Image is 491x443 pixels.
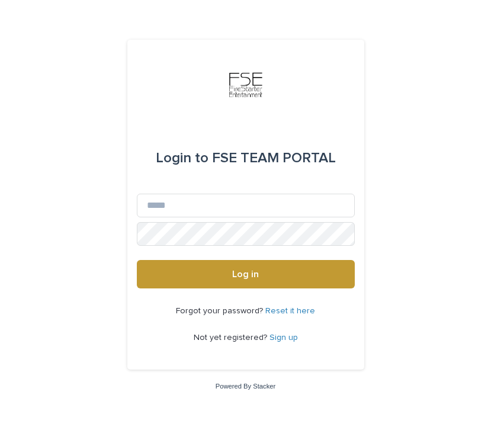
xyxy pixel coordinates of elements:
a: Sign up [269,333,298,342]
img: 9JgRvJ3ETPGCJDhvPVA5 [228,68,264,104]
span: Login to [156,151,208,165]
a: Reset it here [265,307,315,315]
a: Powered By Stacker [216,383,275,390]
button: Log in [137,260,355,288]
div: FSE TEAM PORTAL [156,142,336,175]
span: Forgot your password? [176,307,265,315]
span: Not yet registered? [194,333,269,342]
span: Log in [232,269,259,279]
